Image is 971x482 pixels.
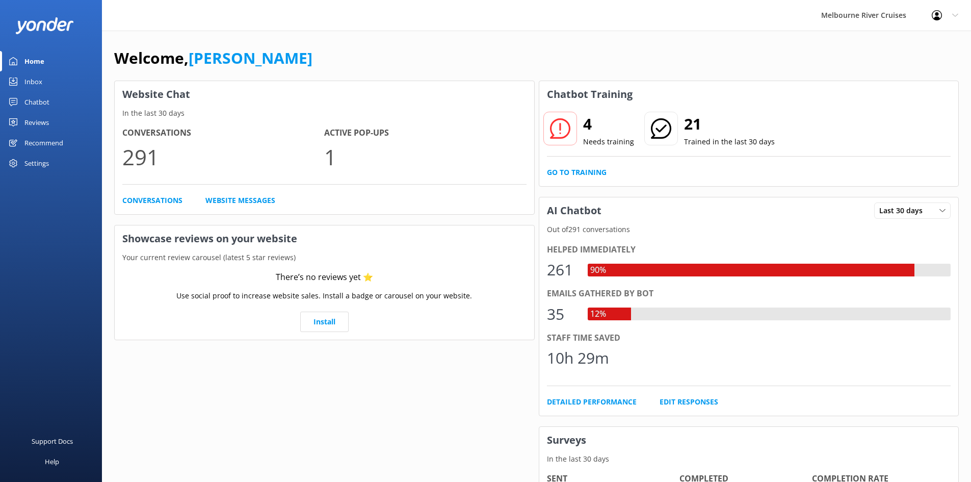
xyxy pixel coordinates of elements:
[547,258,578,282] div: 261
[114,46,312,70] h1: Welcome,
[684,136,775,147] p: Trained in the last 30 days
[684,112,775,136] h2: 21
[324,126,526,140] h4: Active Pop-ups
[189,47,312,68] a: [PERSON_NAME]
[122,195,182,206] a: Conversations
[583,136,634,147] p: Needs training
[24,133,63,153] div: Recommend
[324,140,526,174] p: 1
[547,243,951,257] div: Helped immediately
[547,346,609,370] div: 10h 29m
[122,140,324,174] p: 291
[205,195,275,206] a: Website Messages
[547,167,607,178] a: Go to Training
[588,308,609,321] div: 12%
[32,431,73,451] div: Support Docs
[547,396,637,408] a: Detailed Performance
[276,271,373,284] div: There’s no reviews yet ⭐
[24,71,42,92] div: Inbox
[547,302,578,326] div: 35
[115,81,534,108] h3: Website Chat
[15,17,74,34] img: yonder-white-logo.png
[176,290,472,301] p: Use social proof to increase website sales. Install a badge or carousel on your website.
[539,224,959,235] p: Out of 291 conversations
[115,108,534,119] p: In the last 30 days
[583,112,634,136] h2: 4
[24,92,49,112] div: Chatbot
[45,451,59,472] div: Help
[115,225,534,252] h3: Showcase reviews on your website
[879,205,929,216] span: Last 30 days
[588,264,609,277] div: 90%
[122,126,324,140] h4: Conversations
[660,396,718,408] a: Edit Responses
[300,312,349,332] a: Install
[24,112,49,133] div: Reviews
[24,153,49,173] div: Settings
[539,197,609,224] h3: AI Chatbot
[547,332,951,345] div: Staff time saved
[115,252,534,263] p: Your current review carousel (latest 5 star reviews)
[547,287,951,300] div: Emails gathered by bot
[539,427,959,453] h3: Surveys
[539,453,959,465] p: In the last 30 days
[24,51,44,71] div: Home
[539,81,640,108] h3: Chatbot Training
